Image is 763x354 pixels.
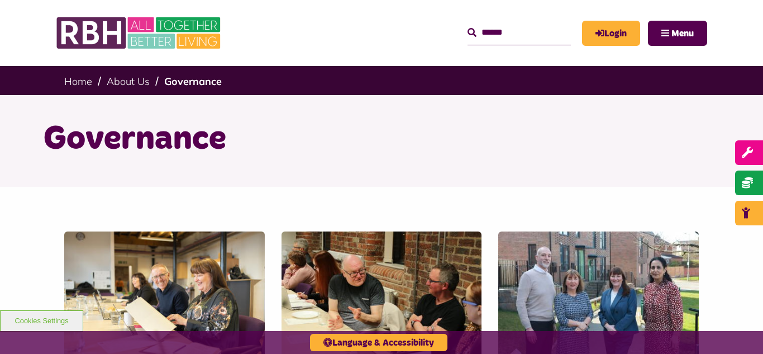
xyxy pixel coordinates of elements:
[671,29,694,38] span: Menu
[310,334,447,351] button: Language & Accessibility
[713,304,763,354] iframe: Netcall Web Assistant for live chat
[44,117,719,161] h1: Governance
[164,75,222,88] a: Governance
[64,75,92,88] a: Home
[582,21,640,46] a: MyRBH
[648,21,707,46] button: Navigation
[56,11,223,55] img: RBH
[107,75,150,88] a: About Us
